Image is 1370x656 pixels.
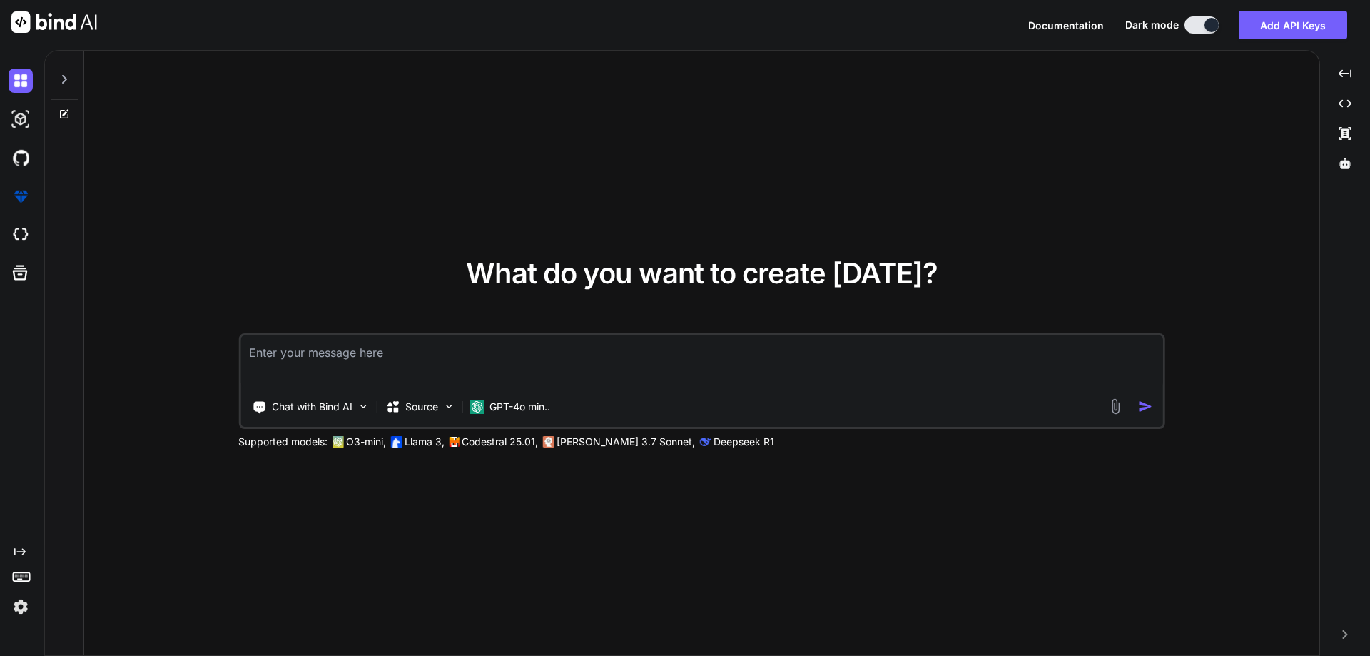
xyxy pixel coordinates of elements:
img: Llama2 [390,436,402,448]
span: Dark mode [1125,18,1179,32]
img: icon [1138,399,1153,414]
p: Chat with Bind AI [272,400,352,414]
img: claude [542,436,554,448]
img: Bind AI [11,11,97,33]
p: [PERSON_NAME] 3.7 Sonnet, [557,435,695,449]
img: premium [9,184,33,208]
img: cloudideIcon [9,223,33,247]
span: Documentation [1028,19,1104,31]
span: What do you want to create [DATE]? [466,256,938,291]
p: Source [405,400,438,414]
p: Llama 3, [405,435,445,449]
img: GPT-4 [332,436,343,448]
img: darkAi-studio [9,107,33,131]
p: O3-mini, [346,435,386,449]
img: Mistral-AI [449,437,459,447]
p: Codestral 25.01, [462,435,538,449]
img: claude [699,436,711,448]
img: attachment [1107,398,1124,415]
p: Supported models: [238,435,328,449]
button: Documentation [1028,18,1104,33]
p: Deepseek R1 [714,435,774,449]
button: Add API Keys [1239,11,1347,39]
img: Pick Tools [357,400,369,413]
p: GPT-4o min.. [489,400,550,414]
img: GPT-4o mini [470,400,484,414]
img: Pick Models [442,400,455,413]
img: darkChat [9,69,33,93]
img: settings [9,595,33,619]
img: githubDark [9,146,33,170]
